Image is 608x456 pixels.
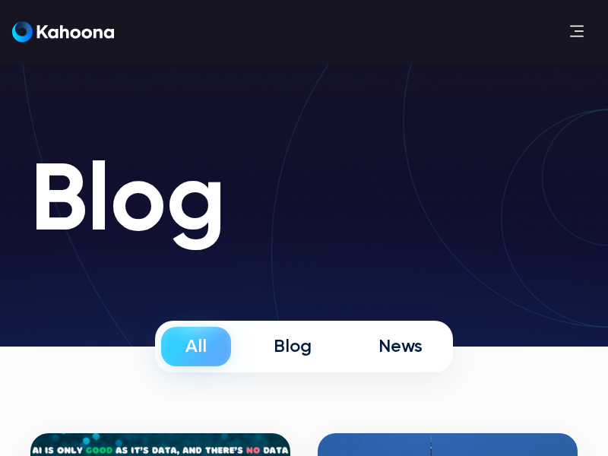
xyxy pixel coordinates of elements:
div: News [378,335,423,358]
a: home [12,21,114,43]
h1: Blog [30,152,578,255]
div: Blog [274,335,312,358]
img: Kahoona logo white [12,21,114,43]
div: menu [559,14,596,50]
div: All [185,335,207,358]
